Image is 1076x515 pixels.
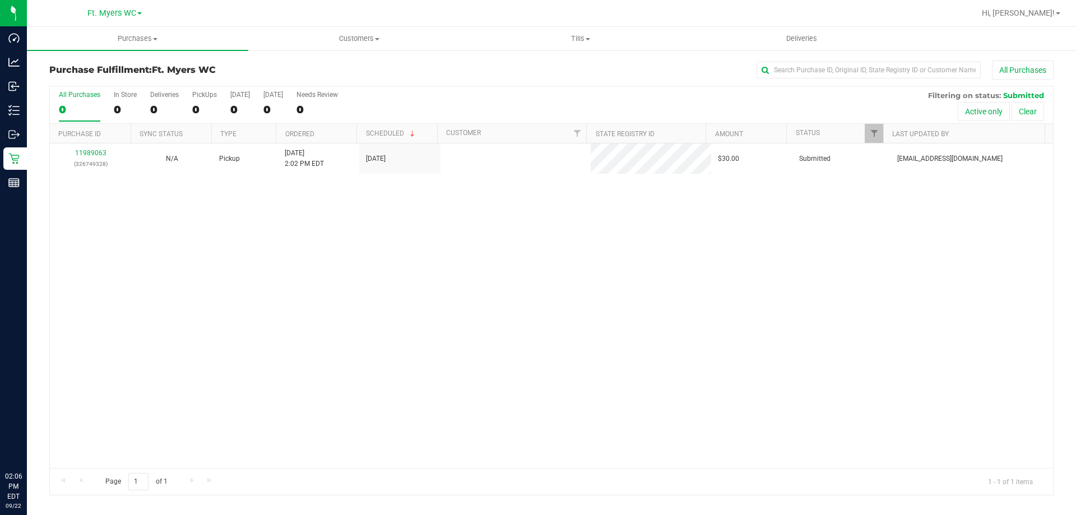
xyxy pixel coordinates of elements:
span: Purchases [27,34,248,44]
p: 09/22 [5,502,22,510]
button: N/A [166,154,178,164]
iframe: Resource center [11,425,45,459]
span: Submitted [1003,91,1044,100]
inline-svg: Inbound [8,81,20,92]
p: 02:06 PM EDT [5,471,22,502]
a: Customers [248,27,470,50]
span: [EMAIL_ADDRESS][DOMAIN_NAME] [897,154,1003,164]
span: [DATE] [366,154,386,164]
div: Needs Review [296,91,338,99]
button: All Purchases [992,61,1054,80]
a: Filter [568,124,586,143]
iframe: Resource center unread badge [33,424,47,437]
a: Type [220,130,236,138]
a: Purchases [27,27,248,50]
a: Deliveries [691,27,912,50]
span: Ft. Myers WC [152,64,216,75]
div: PickUps [192,91,217,99]
div: 0 [296,103,338,116]
a: Purchase ID [58,130,101,138]
a: Status [796,129,820,137]
a: Scheduled [366,129,417,137]
a: Last Updated By [892,130,949,138]
a: Sync Status [140,130,183,138]
a: Customer [446,129,481,137]
span: Customers [249,34,469,44]
div: 0 [59,103,100,116]
a: Ordered [285,130,314,138]
span: Pickup [219,154,240,164]
inline-svg: Reports [8,177,20,188]
div: Deliveries [150,91,179,99]
span: [DATE] 2:02 PM EDT [285,148,324,169]
inline-svg: Retail [8,153,20,164]
div: [DATE] [230,91,250,99]
button: Clear [1012,102,1044,121]
inline-svg: Dashboard [8,33,20,44]
span: 1 - 1 of 1 items [979,473,1042,490]
a: 11989063 [75,149,106,157]
h3: Purchase Fulfillment: [49,65,384,75]
div: [DATE] [263,91,283,99]
p: (326749328) [57,159,124,169]
span: Submitted [799,154,831,164]
span: Ft. Myers WC [87,8,136,18]
button: Active only [958,102,1010,121]
span: Filtering on status: [928,91,1001,100]
a: State Registry ID [596,130,655,138]
span: Tills [470,34,690,44]
div: All Purchases [59,91,100,99]
a: Tills [470,27,691,50]
inline-svg: Analytics [8,57,20,68]
div: 0 [150,103,179,116]
a: Amount [715,130,743,138]
span: Not Applicable [166,155,178,163]
div: In Store [114,91,137,99]
span: Page of 1 [96,473,177,490]
input: 1 [128,473,149,490]
div: 0 [114,103,137,116]
input: Search Purchase ID, Original ID, State Registry ID or Customer Name... [757,62,981,78]
a: Filter [865,124,883,143]
div: 0 [192,103,217,116]
inline-svg: Inventory [8,105,20,116]
div: 0 [263,103,283,116]
div: 0 [230,103,250,116]
span: Hi, [PERSON_NAME]! [982,8,1055,17]
span: $30.00 [718,154,739,164]
span: Deliveries [771,34,832,44]
inline-svg: Outbound [8,129,20,140]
